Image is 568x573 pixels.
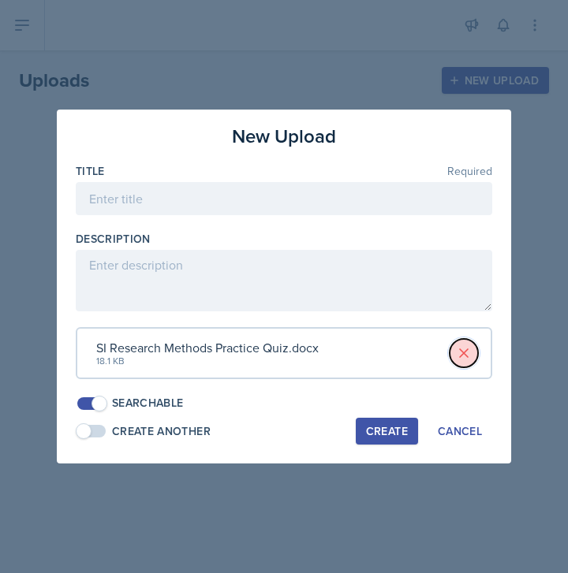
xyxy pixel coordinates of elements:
[112,395,184,411] div: Searchable
[112,423,211,440] div: Create Another
[232,122,336,151] h3: New Upload
[76,163,105,179] label: Title
[96,338,319,357] div: SI Research Methods Practice Quiz.docx
[447,166,492,177] span: Required
[428,418,492,445] button: Cancel
[356,418,418,445] button: Create
[76,182,492,215] input: Enter title
[366,425,408,437] div: Create
[96,354,319,368] div: 18.1 KB
[76,231,151,247] label: Description
[438,425,482,437] div: Cancel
